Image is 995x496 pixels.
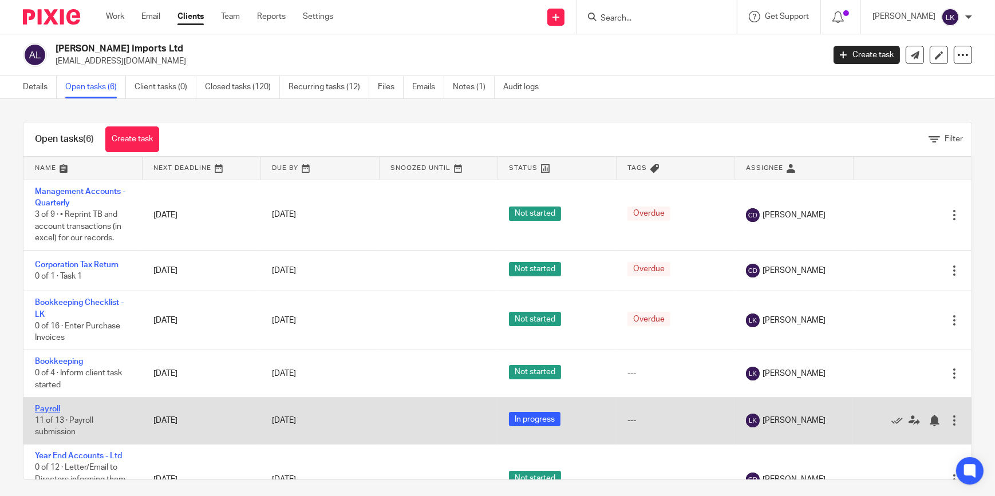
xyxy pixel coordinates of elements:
[272,211,296,219] span: [DATE]
[453,76,495,98] a: Notes (1)
[272,475,296,483] span: [DATE]
[746,367,760,380] img: svg%3E
[378,76,404,98] a: Files
[503,76,547,98] a: Audit logs
[509,312,561,326] span: Not started
[303,11,333,22] a: Settings
[257,11,286,22] a: Reports
[177,11,204,22] a: Clients
[35,322,120,342] span: 0 of 16 · Enter Purchase Invoices
[763,415,826,426] span: [PERSON_NAME]
[23,76,57,98] a: Details
[35,261,119,269] a: Corporation Tax Return
[627,368,723,379] div: ---
[83,134,94,144] span: (6)
[941,8,960,26] img: svg%3E
[35,405,60,413] a: Payroll
[105,126,159,152] a: Create task
[391,165,451,171] span: Snoozed Until
[599,14,702,24] input: Search
[765,13,809,21] span: Get Support
[272,316,296,324] span: [DATE]
[35,370,122,390] span: 0 of 4 · Inform client task started
[205,76,280,98] a: Closed tasks (120)
[272,267,296,275] span: [DATE]
[746,264,760,277] img: svg%3E
[746,314,760,327] img: svg%3E
[106,11,124,22] a: Work
[746,208,760,222] img: svg%3E
[35,188,125,207] a: Management Accounts - Quarterly
[834,46,900,64] a: Create task
[509,207,561,221] span: Not started
[763,368,826,379] span: [PERSON_NAME]
[221,11,240,22] a: Team
[35,358,83,366] a: Bookkeeping
[142,250,260,291] td: [DATE]
[289,76,369,98] a: Recurring tasks (12)
[65,76,126,98] a: Open tasks (6)
[23,9,80,25] img: Pixie
[272,370,296,378] span: [DATE]
[509,471,561,485] span: Not started
[872,11,935,22] p: [PERSON_NAME]
[141,11,160,22] a: Email
[272,416,296,424] span: [DATE]
[35,299,124,318] a: Bookkeeping Checklist - LK
[56,55,816,67] p: [EMAIL_ADDRESS][DOMAIN_NAME]
[945,135,963,143] span: Filter
[142,397,260,444] td: [DATE]
[412,76,444,98] a: Emails
[746,473,760,486] img: svg%3E
[763,474,826,485] span: [PERSON_NAME]
[35,452,122,460] a: Year End Accounts - Ltd
[627,474,723,485] div: ---
[135,76,196,98] a: Client tasks (0)
[35,272,82,280] span: 0 of 1 · Task 1
[763,209,826,221] span: [PERSON_NAME]
[510,165,538,171] span: Status
[142,180,260,250] td: [DATE]
[509,365,561,379] span: Not started
[628,165,647,171] span: Tags
[142,350,260,397] td: [DATE]
[627,262,670,276] span: Overdue
[23,43,47,67] img: svg%3E
[891,415,909,426] a: Mark as done
[627,312,670,326] span: Overdue
[56,43,664,55] h2: [PERSON_NAME] Imports Ltd
[509,412,560,426] span: In progress
[627,207,670,221] span: Overdue
[763,315,826,326] span: [PERSON_NAME]
[35,416,93,437] span: 11 of 13 · Payroll submission
[35,133,94,145] h1: Open tasks
[509,262,561,276] span: Not started
[746,414,760,427] img: svg%3E
[35,211,121,242] span: 3 of 9 · • Reprint TB and account transactions (in excel) for our records.
[627,415,723,426] div: ---
[142,291,260,350] td: [DATE]
[763,265,826,276] span: [PERSON_NAME]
